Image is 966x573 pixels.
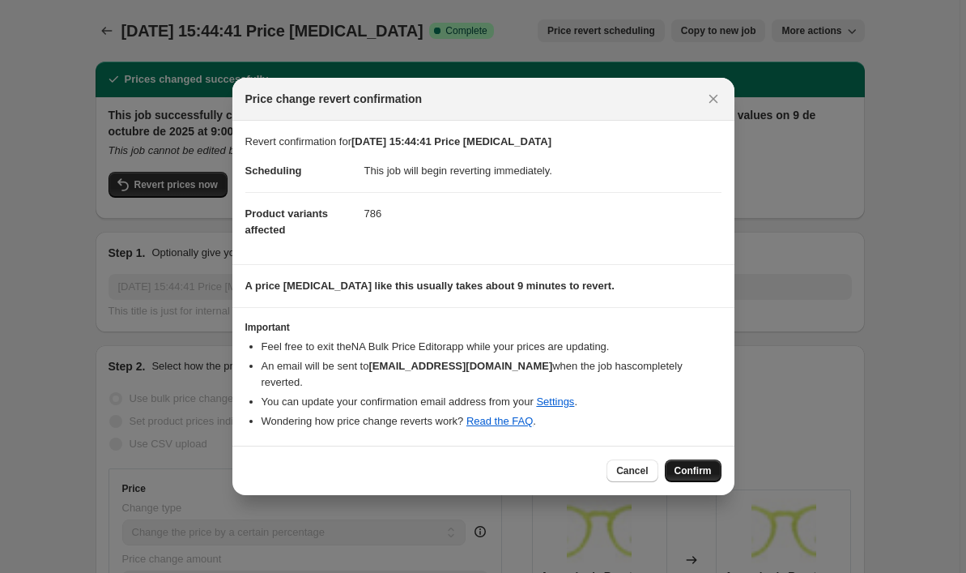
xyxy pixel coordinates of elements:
[262,394,721,410] li: You can update your confirmation email address from your .
[262,413,721,430] li: Wondering how price change reverts work? .
[262,358,721,391] li: An email will be sent to when the job has completely reverted .
[606,460,657,482] button: Cancel
[364,192,721,235] dd: 786
[245,207,329,236] span: Product variants affected
[616,464,648,477] span: Cancel
[674,464,712,477] span: Confirm
[466,415,533,427] a: Read the FAQ
[364,150,721,192] dd: This job will begin reverting immediately.
[245,91,423,107] span: Price change revert confirmation
[245,134,721,150] p: Revert confirmation for
[245,280,615,292] b: A price [MEDICAL_DATA] like this usually takes about 9 minutes to revert.
[368,360,552,372] b: [EMAIL_ADDRESS][DOMAIN_NAME]
[245,165,302,177] span: Scheduling
[245,321,721,334] h3: Important
[351,135,551,148] b: [DATE] 15:44:41 Price [MEDICAL_DATA]
[702,88,725,110] button: Close
[536,396,574,408] a: Settings
[665,460,721,482] button: Confirm
[262,339,721,355] li: Feel free to exit the NA Bulk Price Editor app while your prices are updating.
